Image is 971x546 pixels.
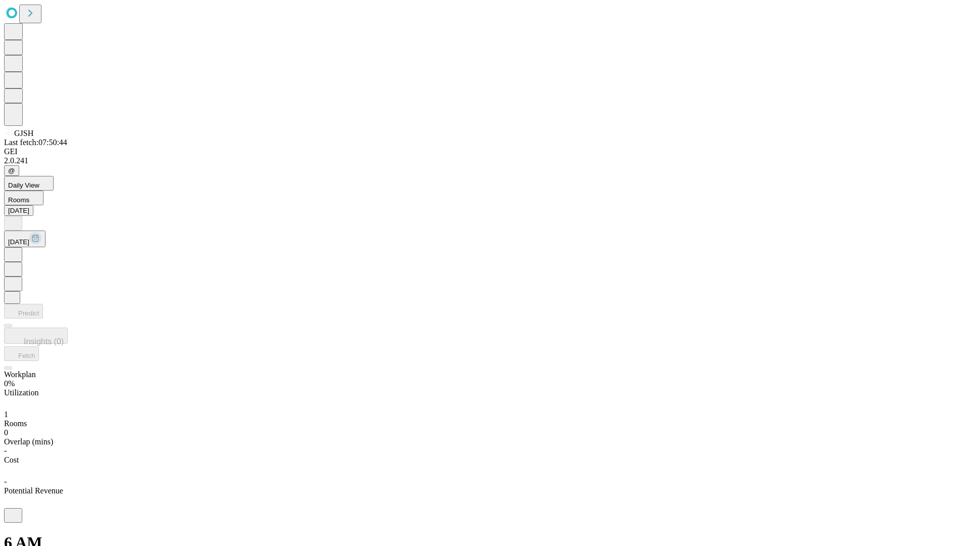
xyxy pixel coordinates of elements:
span: Rooms [4,419,27,428]
span: 0 [4,428,8,437]
span: GJSH [14,129,33,138]
button: @ [4,165,19,176]
span: - [4,446,7,455]
button: Insights (0) [4,328,68,344]
span: [DATE] [8,238,29,246]
span: Workplan [4,370,36,379]
span: Overlap (mins) [4,437,53,446]
span: Cost [4,456,19,464]
button: Rooms [4,191,43,205]
span: Potential Revenue [4,486,63,495]
div: GEI [4,147,967,156]
span: Last fetch: 07:50:44 [4,138,67,147]
button: [DATE] [4,205,33,216]
button: Daily View [4,176,54,191]
button: [DATE] [4,231,46,247]
button: Predict [4,304,43,318]
span: - [4,477,7,486]
span: 1 [4,410,8,419]
span: Utilization [4,388,38,397]
span: Rooms [8,196,29,204]
span: Insights (0) [24,337,64,346]
span: @ [8,167,15,174]
button: Fetch [4,346,39,361]
span: Daily View [8,181,39,189]
div: 2.0.241 [4,156,967,165]
span: 0% [4,379,15,388]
